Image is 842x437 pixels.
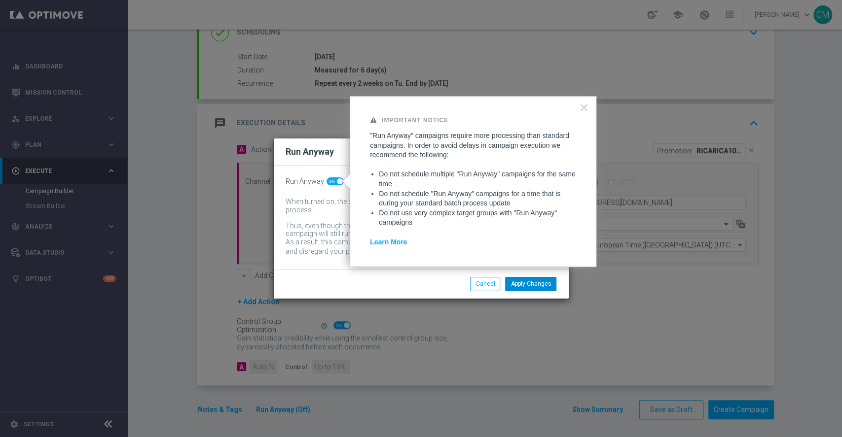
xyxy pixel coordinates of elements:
p: "Run Anyway" campaigns require more processing than standard campaigns. In order to avoid delays ... [370,131,576,160]
button: Close [579,100,588,115]
h2: Run Anyway [286,146,334,158]
li: Do not schedule "Run Anyway" campaigns for a time that is during your standard batch process update [379,189,576,208]
div: When turned on, the campaign will be executed regardless of your site's batch-data process. [286,198,542,214]
button: Apply Changes [505,277,556,291]
div: As a result, this campaign might include customers whose data has been changed and disregard your... [286,238,542,257]
a: Learn More [370,238,407,246]
button: Cancel [470,277,500,291]
li: Do not schedule multiple "Run Anyway" campaigns for the same time [379,169,576,189]
li: Do not use very complex target groups with "Run Anyway" campaigns [379,208,576,228]
span: Run Anyway [286,177,324,186]
strong: Important Notice [382,117,448,124]
div: Thus, even though the batch-data process might not be complete by then, the campaign will still r... [286,222,542,238]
